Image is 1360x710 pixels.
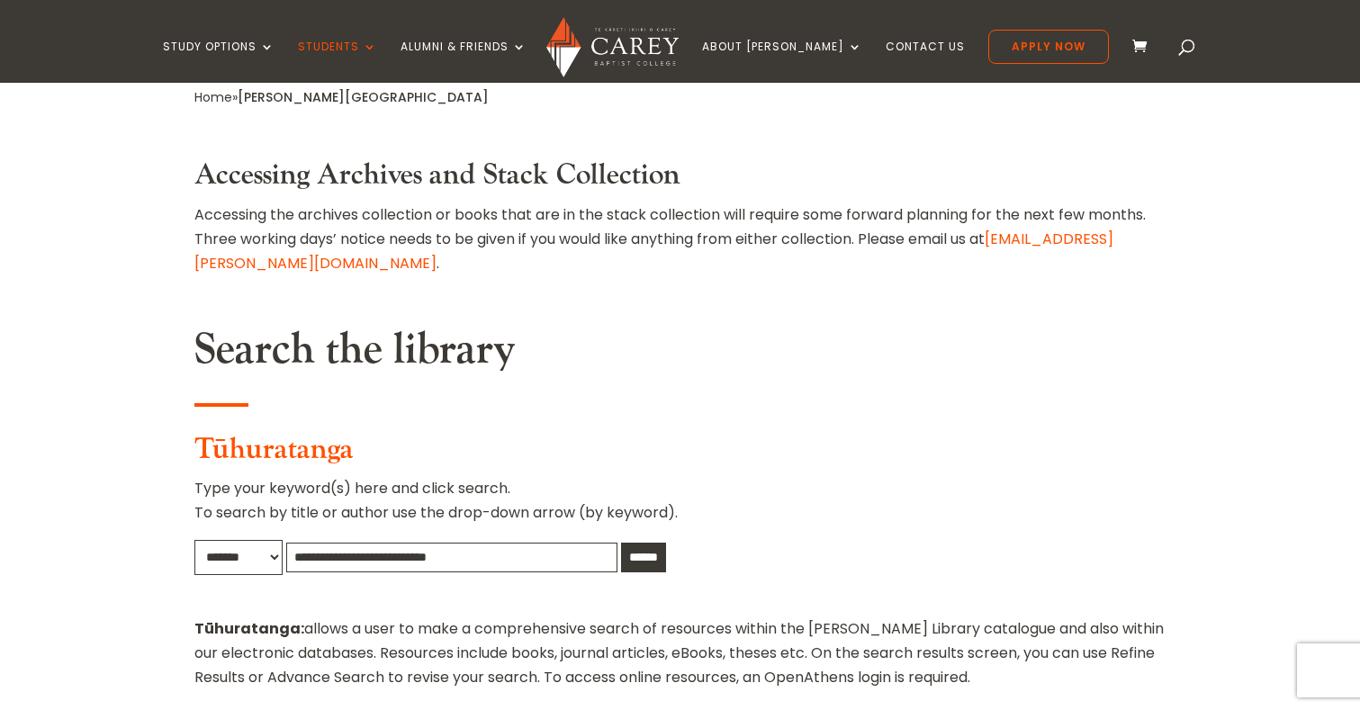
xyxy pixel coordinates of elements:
[194,88,489,106] span: »
[194,324,1166,385] h2: Search the library
[298,40,377,83] a: Students
[546,17,679,77] img: Carey Baptist College
[194,618,304,639] strong: Tūhuratanga:
[401,40,527,83] a: Alumni & Friends
[702,40,862,83] a: About [PERSON_NAME]
[988,30,1109,64] a: Apply Now
[194,202,1166,276] p: Accessing the archives collection or books that are in the stack collection will require some for...
[194,158,1166,202] h3: Accessing Archives and Stack Collection
[194,433,1166,476] h3: Tūhuratanga
[194,476,1166,539] p: Type your keyword(s) here and click search. To search by title or author use the drop-down arrow ...
[163,40,275,83] a: Study Options
[194,616,1166,690] p: allows a user to make a comprehensive search of resources within the [PERSON_NAME] Library catalo...
[886,40,965,83] a: Contact Us
[194,88,232,106] a: Home
[238,88,489,106] span: [PERSON_NAME][GEOGRAPHIC_DATA]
